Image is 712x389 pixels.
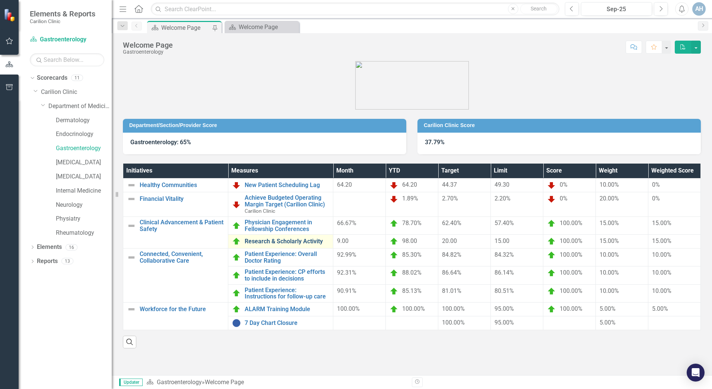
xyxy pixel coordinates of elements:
div: Sep-25 [584,5,649,14]
img: On Target [232,271,241,280]
div: 11 [71,75,83,81]
a: Internal Medicine [56,187,112,195]
img: carilion%20clinic%20logo%202.0.png [355,61,469,110]
img: On Target [232,221,241,230]
span: 1.89% [402,195,418,202]
div: Welcome Page [123,41,173,49]
span: 80.51% [495,287,514,294]
img: Below Plan [232,181,241,190]
img: Below Plan [232,200,241,209]
a: Gastroenterology [157,379,202,386]
a: Gastroenterology [30,35,104,44]
span: 81.01% [442,287,461,294]
input: Search ClearPoint... [151,3,559,16]
a: Rheumatology [56,229,112,237]
div: » [146,378,406,387]
a: Dermatology [56,116,112,125]
td: Double-Click to Edit Right Click for Context Menu [123,192,228,217]
span: 5.00% [652,305,668,312]
a: Gastroenterology [56,144,112,153]
span: Updater [119,379,143,386]
span: 0% [560,195,568,202]
td: Double-Click to Edit Right Click for Context Menu [123,249,228,303]
a: Physiatry [56,215,112,223]
span: 49.30 [495,181,509,188]
a: ALARM Training Module [245,306,329,313]
span: 15.00% [652,219,671,227]
span: 62.40% [442,219,461,227]
span: 10.00% [600,269,619,276]
img: Below Plan [390,181,398,190]
img: No Information [232,319,241,328]
span: 20.00 [442,237,457,244]
span: 10.00% [652,269,671,276]
img: On Target [547,269,556,278]
a: Clinical Advancement & Patient Safety [140,219,224,232]
span: 66.67% [337,219,356,227]
span: 64.20 [402,181,417,188]
img: Below Plan [390,194,398,203]
strong: 37.79% [425,139,445,146]
span: 86.14% [495,269,514,276]
img: On Target [232,289,241,298]
button: AH [692,2,706,16]
td: Double-Click to Edit Right Click for Context Menu [123,217,228,249]
a: Endocrinology [56,130,112,139]
a: 7 Day Chart Closure [245,320,329,326]
div: 16 [66,244,77,250]
span: 100.00% [560,251,582,258]
span: 0% [560,181,568,188]
span: 15.00% [600,237,619,244]
a: Carilion Clinic [41,88,112,97]
img: On Target [547,287,556,296]
span: 98.00 [402,237,417,244]
a: Reports [37,257,58,266]
span: Elements & Reports [30,9,95,18]
a: Workforce for the Future [140,306,224,313]
a: Healthy Communities [140,182,224,189]
td: Double-Click to Edit Right Click for Context Menu [228,178,333,192]
a: Connected, Convenient, Collaborative Care [140,251,224,264]
span: 5.00% [600,319,616,326]
span: 84.82% [442,251,461,258]
img: Not Defined [127,305,136,314]
a: Research & Scholarly Activity [245,238,329,245]
h3: Carilion Clinic Score [424,123,697,128]
span: 100.00% [442,305,465,312]
a: Financial Vitality [140,196,224,202]
span: 85.13% [402,287,422,294]
img: Below Plan [547,181,556,190]
td: Double-Click to Edit Right Click for Context Menu [123,302,228,330]
span: 86.64% [442,269,461,276]
span: 15.00 [495,237,509,244]
span: 0% [652,181,660,188]
a: Physician Engagement in Fellowship Conferences [245,219,329,232]
input: Search Below... [30,53,104,66]
td: Double-Click to Edit Right Click for Context Menu [228,235,333,249]
span: 15.00% [652,237,671,244]
a: Scorecards [37,74,67,82]
strong: Gastroenterology: 65% [130,139,191,146]
div: Gastroenterology [123,49,173,55]
td: Double-Click to Edit Right Click for Context Menu [228,249,333,266]
img: Below Plan [547,194,556,203]
h3: Department/Section/Provider Score [129,123,403,128]
a: Patient Experience: Instructions for follow-up care [245,287,329,300]
span: 84.32% [495,251,514,258]
span: 0% [652,195,660,202]
img: On Target [232,305,241,314]
span: 2.20% [495,195,511,202]
img: ClearPoint Strategy [4,9,17,22]
img: On Target [232,253,241,262]
img: On Target [547,305,556,314]
td: Double-Click to Edit Right Click for Context Menu [228,192,333,217]
a: Neurology [56,201,112,209]
span: 44.37 [442,181,457,188]
span: 95.00% [495,319,514,326]
span: 90.91% [337,287,356,294]
a: Patient Experience: Overall Doctor Rating [245,251,329,264]
td: Double-Click to Edit Right Click for Context Menu [228,316,333,330]
div: Open Intercom Messenger [687,364,705,382]
a: [MEDICAL_DATA] [56,173,112,181]
span: 9.00 [337,237,349,244]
